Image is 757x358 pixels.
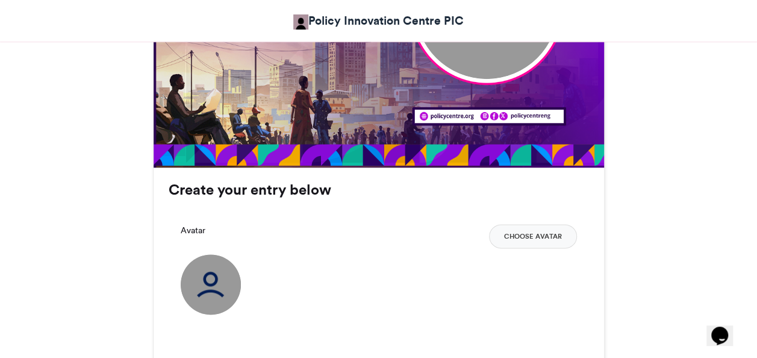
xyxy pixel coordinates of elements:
h3: Create your entry below [169,183,589,197]
a: Policy Innovation Centre PIC [293,12,464,30]
img: Policy Innovation Centre PIC [293,14,308,30]
img: user_circle.png [181,254,241,315]
iframe: chat widget [706,310,745,346]
label: Avatar [181,224,205,237]
button: Choose Avatar [489,224,577,248]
